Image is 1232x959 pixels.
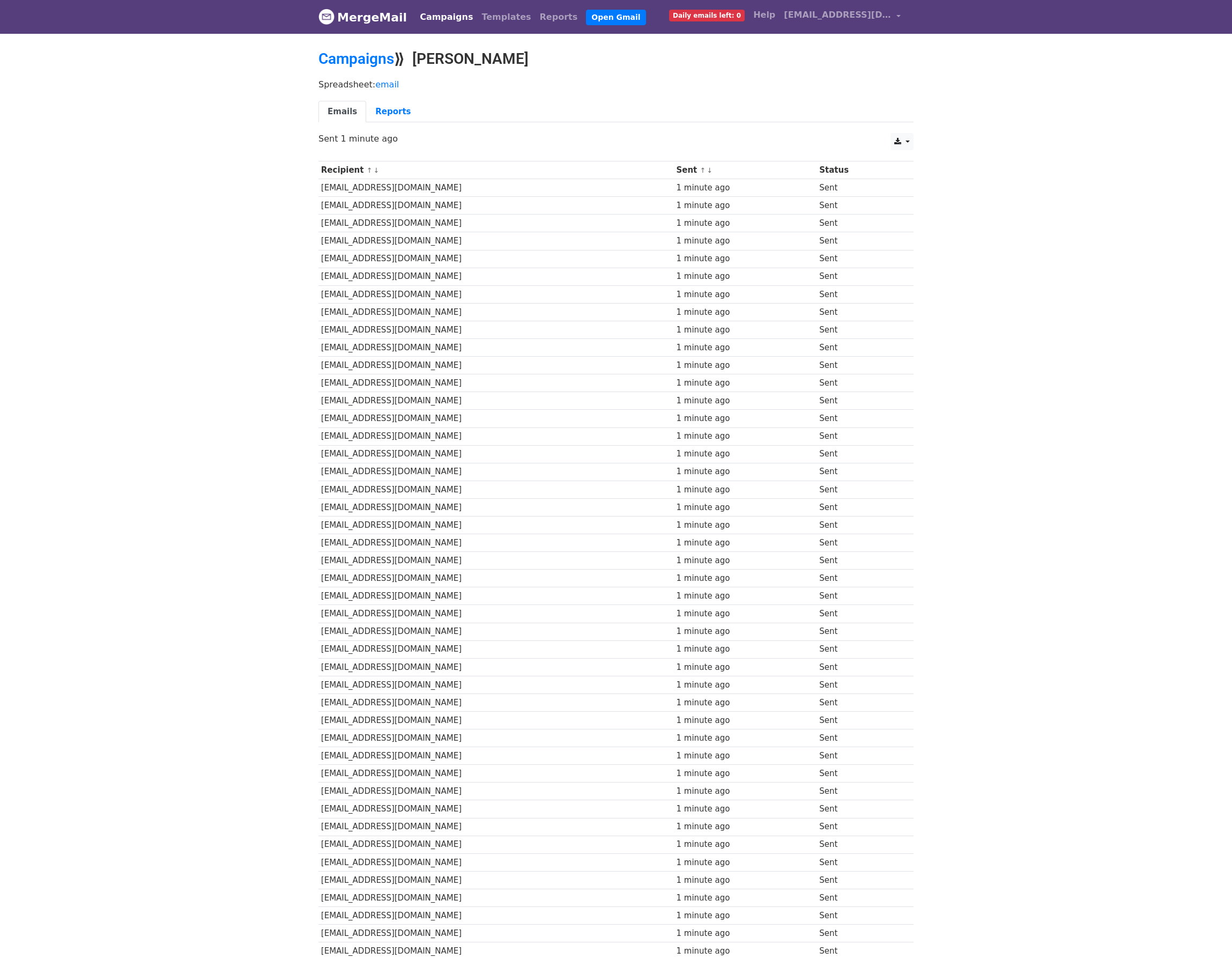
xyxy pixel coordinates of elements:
td: [EMAIL_ADDRESS][DOMAIN_NAME] [318,623,674,640]
div: 1 minute ago [676,892,814,904]
div: 1 minute ago [676,519,814,532]
td: Sent [817,410,901,427]
div: 1 minute ago [676,608,814,620]
td: [EMAIL_ADDRESS][DOMAIN_NAME] [318,534,674,552]
td: Sent [817,374,901,392]
a: MergeMail [318,6,407,28]
div: 1 minute ago [676,235,814,247]
td: Sent [817,676,901,694]
td: Sent [817,232,901,250]
div: 1 minute ago [676,430,814,442]
td: Sent [817,463,901,481]
div: 1 minute ago [676,572,814,585]
td: [EMAIL_ADDRESS][DOMAIN_NAME] [318,392,674,410]
td: Sent [817,694,901,711]
a: Reports [366,101,420,123]
div: 1 minute ago [676,217,814,230]
div: 1 minute ago [676,395,814,407]
td: Sent [817,303,901,321]
td: [EMAIL_ADDRESS][DOMAIN_NAME] [318,640,674,658]
td: Sent [817,179,901,197]
td: [EMAIL_ADDRESS][DOMAIN_NAME] [318,357,674,374]
div: 1 minute ago [676,342,814,354]
td: Sent [817,357,901,374]
td: [EMAIL_ADDRESS][DOMAIN_NAME] [318,570,674,587]
td: [EMAIL_ADDRESS][DOMAIN_NAME] [318,729,674,747]
td: Sent [817,836,901,853]
td: Sent [817,605,901,623]
td: Sent [817,481,901,498]
td: [EMAIL_ADDRESS][DOMAIN_NAME] [318,285,674,303]
td: Sent [817,339,901,357]
div: 1 minute ago [676,945,814,957]
a: Campaigns [318,50,394,68]
td: [EMAIL_ADDRESS][DOMAIN_NAME] [318,498,674,516]
div: 1 minute ago [676,750,814,762]
p: Sent 1 minute ago [318,133,914,144]
td: Sent [817,534,901,552]
div: 1 minute ago [676,590,814,602]
div: 1 minute ago [676,910,814,922]
td: Sent [817,552,901,570]
a: ↑ [700,166,706,174]
td: Sent [817,889,901,906]
td: Sent [817,268,901,285]
div: 1 minute ago [676,821,814,833]
th: Status [817,161,901,179]
div: 1 minute ago [676,359,814,372]
td: [EMAIL_ADDRESS][DOMAIN_NAME] [318,339,674,357]
td: [EMAIL_ADDRESS][DOMAIN_NAME] [318,871,674,889]
td: [EMAIL_ADDRESS][DOMAIN_NAME] [318,463,674,481]
a: [EMAIL_ADDRESS][DOMAIN_NAME] [780,4,905,29]
div: 1 minute ago [676,466,814,478]
td: [EMAIL_ADDRESS][DOMAIN_NAME] [318,516,674,534]
td: Sent [817,445,901,463]
div: 1 minute ago [676,289,814,301]
td: [EMAIL_ADDRESS][DOMAIN_NAME] [318,676,674,694]
td: [EMAIL_ADDRESS][DOMAIN_NAME] [318,765,674,783]
a: Open Gmail [586,10,645,25]
td: [EMAIL_ADDRESS][DOMAIN_NAME] [318,694,674,711]
td: Sent [817,818,901,836]
td: [EMAIL_ADDRESS][DOMAIN_NAME] [318,303,674,321]
a: Emails [318,101,366,123]
td: Sent [817,427,901,445]
td: [EMAIL_ADDRESS][DOMAIN_NAME] [318,197,674,215]
td: [EMAIL_ADDRESS][DOMAIN_NAME] [318,925,674,942]
td: Sent [817,570,901,587]
td: Sent [817,623,901,640]
div: 1 minute ago [676,484,814,496]
td: Sent [817,871,901,889]
td: Sent [817,925,901,942]
div: 1 minute ago [676,537,814,549]
a: email [375,79,399,90]
div: 1 minute ago [676,785,814,798]
a: Help [749,4,780,26]
th: Sent [674,161,817,179]
div: 1 minute ago [676,874,814,887]
td: Sent [817,640,901,658]
div: 1 minute ago [676,625,814,638]
td: Sent [817,907,901,925]
td: [EMAIL_ADDRESS][DOMAIN_NAME] [318,818,674,836]
td: [EMAIL_ADDRESS][DOMAIN_NAME] [318,800,674,818]
td: [EMAIL_ADDRESS][DOMAIN_NAME] [318,907,674,925]
td: [EMAIL_ADDRESS][DOMAIN_NAME] [318,889,674,906]
td: Sent [817,392,901,410]
div: 1 minute ago [676,200,814,212]
h2: ⟫ [PERSON_NAME] [318,50,914,68]
td: Sent [817,783,901,800]
td: [EMAIL_ADDRESS][DOMAIN_NAME] [318,321,674,338]
div: 1 minute ago [676,270,814,283]
td: [EMAIL_ADDRESS][DOMAIN_NAME] [318,783,674,800]
div: 1 minute ago [676,679,814,691]
div: 1 minute ago [676,324,814,336]
p: Spreadsheet: [318,79,914,90]
td: Sent [817,747,901,765]
td: Sent [817,516,901,534]
td: [EMAIL_ADDRESS][DOMAIN_NAME] [318,179,674,197]
a: Templates [477,6,535,28]
td: Sent [817,250,901,268]
td: Sent [817,498,901,516]
a: Campaigns [415,6,477,28]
